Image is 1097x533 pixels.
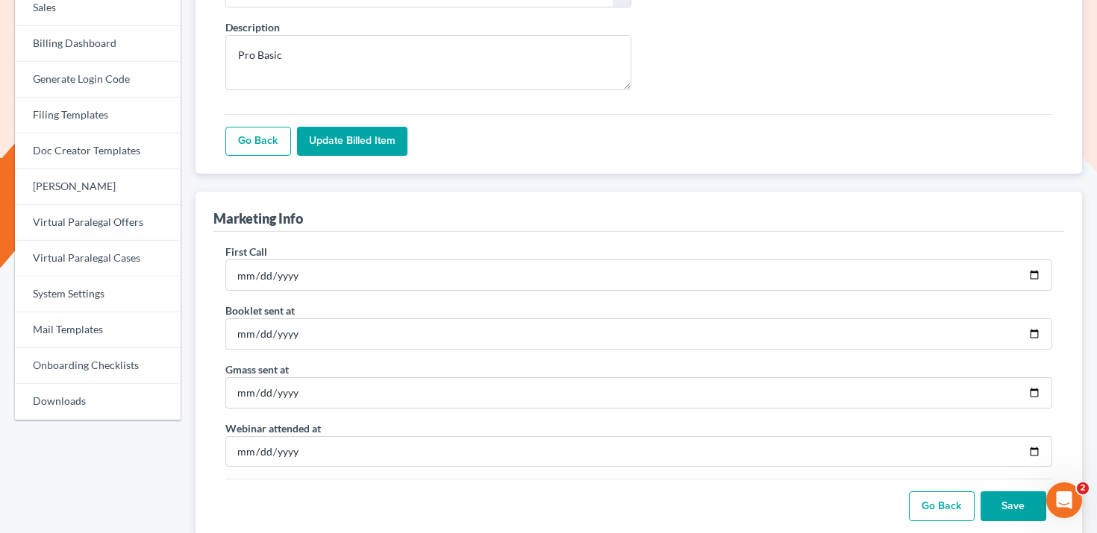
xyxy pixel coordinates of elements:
[225,303,295,318] label: Booklet sent at
[297,127,407,157] input: Update Billed item
[225,244,267,259] label: First Call
[1077,482,1089,494] span: 2
[15,26,181,62] a: Billing Dashboard
[15,312,181,348] a: Mail Templates
[981,491,1046,521] input: Save
[1046,482,1082,518] iframe: Intercom live chat
[15,241,181,277] a: Virtual Paralegal Cases
[909,491,975,521] a: Go Back
[225,127,291,157] a: Go Back
[15,62,181,98] a: Generate Login Code
[213,209,303,227] div: Marketing Info
[225,19,280,35] label: Description
[15,205,181,241] a: Virtual Paralegal Offers
[225,362,289,377] label: Gmass sent at
[15,98,181,133] a: Filing Templates
[15,384,181,420] a: Downloads
[15,348,181,384] a: Onboarding Checklists
[15,277,181,312] a: System Settings
[15,169,181,205] a: [PERSON_NAME]
[225,35,631,90] textarea: Pro Basic
[225,420,321,436] label: Webinar attended at
[15,133,181,169] a: Doc Creator Templates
